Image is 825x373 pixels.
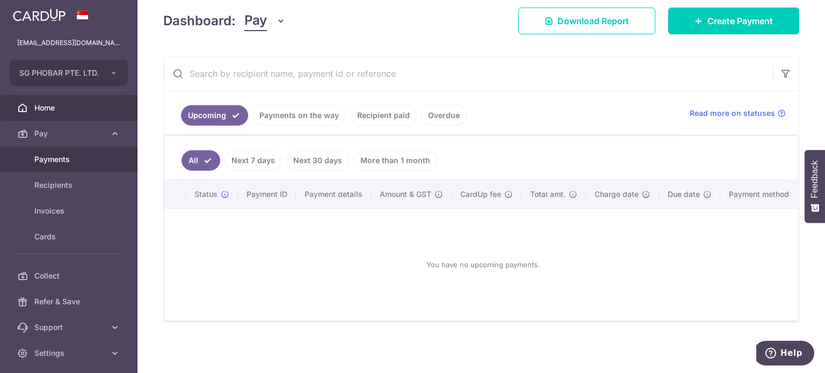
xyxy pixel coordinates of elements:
a: Next 7 days [225,150,282,171]
span: Invoices [34,206,105,216]
h4: Dashboard: [163,11,236,31]
a: Payments on the way [252,105,346,126]
button: Pay [244,11,286,31]
span: Pay [244,11,267,31]
span: Collect [34,270,105,281]
span: Status [194,189,218,200]
span: Refer & Save [34,296,105,307]
span: Pay [34,128,105,139]
a: Next 30 days [286,150,349,171]
a: Read more on statuses [690,108,786,119]
button: Feedback - Show survey [805,150,825,223]
p: [EMAIL_ADDRESS][DOMAIN_NAME] [17,38,120,48]
a: More than 1 month [353,150,437,171]
span: Home [34,103,105,113]
img: CardUp [13,9,66,21]
span: Payments [34,154,105,165]
span: Amount & GST [380,189,431,200]
span: Support [34,322,105,333]
th: Payment details [296,180,371,208]
span: Create Payment [707,14,773,27]
a: Upcoming [181,105,248,126]
button: SG PHOBAR PTE. LTD. [10,60,128,86]
a: Download Report [518,8,655,34]
th: Payment ID [238,180,296,208]
input: Search by recipient name, payment id or reference [164,56,773,91]
div: You have no upcoming payments. [177,217,789,312]
span: Due date [668,189,700,200]
span: Read more on statuses [690,108,775,119]
a: Create Payment [668,8,799,34]
span: Recipients [34,180,105,191]
span: Feedback [810,160,820,198]
span: Cards [34,231,105,242]
a: All [182,150,220,171]
a: Overdue [421,105,467,126]
span: Charge date [595,189,639,200]
span: Download Report [558,14,629,27]
a: Recipient paid [350,105,417,126]
span: CardUp fee [460,189,501,200]
span: SG PHOBAR PTE. LTD. [19,68,99,78]
th: Payment method [720,180,802,208]
iframe: Opens a widget where you can find more information [756,341,814,368]
span: Settings [34,348,105,359]
span: Total amt. [530,189,566,200]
